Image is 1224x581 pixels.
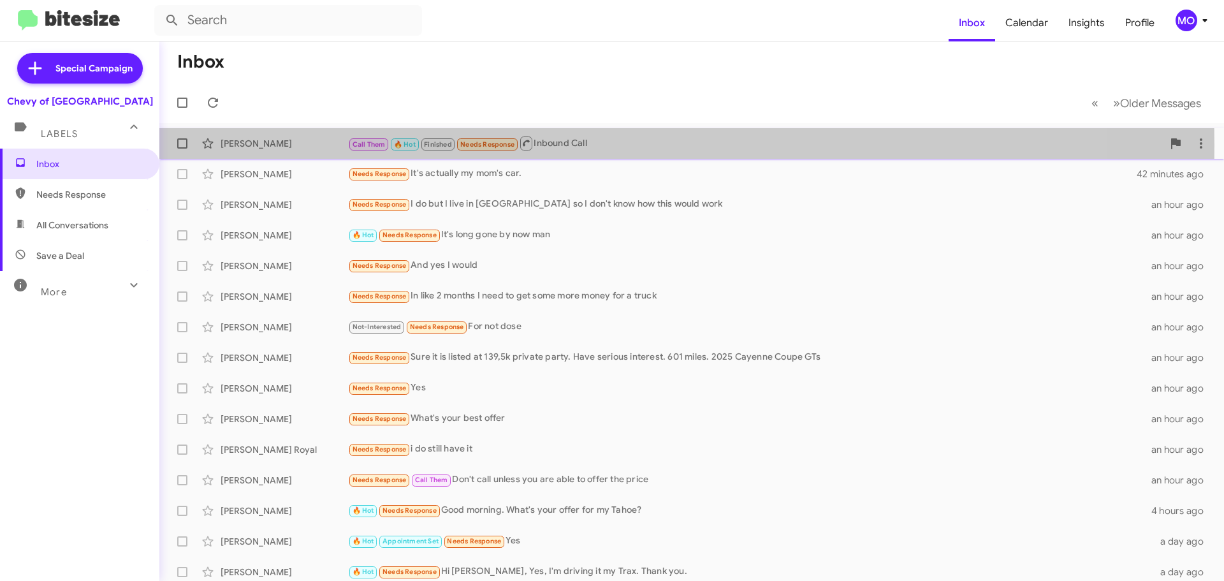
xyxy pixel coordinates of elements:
[221,137,348,150] div: [PERSON_NAME]
[221,474,348,487] div: [PERSON_NAME]
[221,168,348,180] div: [PERSON_NAME]
[348,289,1151,304] div: In like 2 months I need to get some more money for a truck
[221,443,348,456] div: [PERSON_NAME] Royal
[949,4,995,41] a: Inbox
[36,219,108,232] span: All Conversations
[353,323,402,331] span: Not-Interested
[1151,351,1214,364] div: an hour ago
[447,537,501,545] span: Needs Response
[1153,566,1214,578] div: a day ago
[1151,382,1214,395] div: an hour ago
[353,476,407,484] span: Needs Response
[221,566,348,578] div: [PERSON_NAME]
[424,140,452,149] span: Finished
[348,564,1153,579] div: Hi [PERSON_NAME], Yes, I'm driving it my Trax. Thank you.
[1151,198,1214,211] div: an hour ago
[348,135,1163,151] div: Inbound Call
[7,95,153,108] div: Chevy of [GEOGRAPHIC_DATA]
[353,384,407,392] span: Needs Response
[1120,96,1201,110] span: Older Messages
[1091,95,1098,111] span: «
[221,321,348,334] div: [PERSON_NAME]
[41,286,67,298] span: More
[353,415,407,423] span: Needs Response
[221,229,348,242] div: [PERSON_NAME]
[1137,168,1214,180] div: 42 minutes ago
[1153,535,1214,548] div: a day ago
[1058,4,1115,41] a: Insights
[348,228,1151,242] div: It's long gone by now man
[1151,321,1214,334] div: an hour ago
[353,170,407,178] span: Needs Response
[382,568,437,576] span: Needs Response
[382,537,439,545] span: Appointment Set
[221,351,348,364] div: [PERSON_NAME]
[410,323,464,331] span: Needs Response
[1151,474,1214,487] div: an hour ago
[1151,413,1214,425] div: an hour ago
[460,140,514,149] span: Needs Response
[348,166,1137,181] div: It's actually my mom's car.
[348,258,1151,273] div: And yes I would
[353,261,407,270] span: Needs Response
[1105,90,1209,116] button: Next
[995,4,1058,41] a: Calendar
[1151,443,1214,456] div: an hour ago
[1084,90,1106,116] button: Previous
[353,568,374,576] span: 🔥 Hot
[1115,4,1165,41] a: Profile
[394,140,416,149] span: 🔥 Hot
[1084,90,1209,116] nav: Page navigation example
[17,53,143,84] a: Special Campaign
[353,537,374,545] span: 🔥 Hot
[382,506,437,515] span: Needs Response
[221,504,348,517] div: [PERSON_NAME]
[221,413,348,425] div: [PERSON_NAME]
[154,5,422,36] input: Search
[348,197,1151,212] div: I do but I live in [GEOGRAPHIC_DATA] so I don't know how this would work
[1151,290,1214,303] div: an hour ago
[1113,95,1120,111] span: »
[348,350,1151,365] div: Sure it is listed at 139,5k private party. Have serious interest. 601 miles. 2025 Cayenne Coupe GTs
[348,320,1151,334] div: For not dose
[1165,10,1210,31] button: MO
[221,260,348,272] div: [PERSON_NAME]
[1151,504,1214,517] div: 4 hours ago
[353,506,374,515] span: 🔥 Hot
[41,128,78,140] span: Labels
[177,52,224,72] h1: Inbox
[221,198,348,211] div: [PERSON_NAME]
[353,292,407,300] span: Needs Response
[348,442,1151,457] div: i do still have it
[348,381,1151,395] div: Yes
[221,535,348,548] div: [PERSON_NAME]
[353,231,374,239] span: 🔥 Hot
[348,534,1153,548] div: Yes
[353,200,407,209] span: Needs Response
[353,140,386,149] span: Call Them
[221,290,348,303] div: [PERSON_NAME]
[1151,260,1214,272] div: an hour ago
[353,353,407,362] span: Needs Response
[415,476,448,484] span: Call Them
[353,445,407,453] span: Needs Response
[221,382,348,395] div: [PERSON_NAME]
[1176,10,1197,31] div: MO
[348,411,1151,426] div: What's your best offer
[36,188,145,201] span: Needs Response
[348,503,1151,518] div: Good morning. What's your offer for my Tahoe?
[382,231,437,239] span: Needs Response
[36,249,84,262] span: Save a Deal
[348,473,1151,487] div: Don't call unless you are able to offer the price
[1151,229,1214,242] div: an hour ago
[36,158,145,170] span: Inbox
[55,62,133,75] span: Special Campaign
